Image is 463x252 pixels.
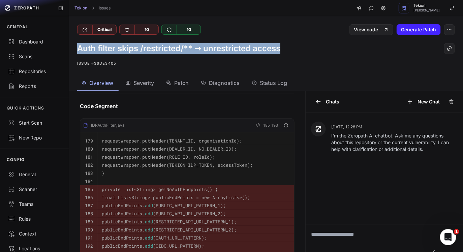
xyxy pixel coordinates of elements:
code: 191 [85,235,93,241]
span: add [145,243,153,249]
code: 184 [85,178,93,184]
code: 186 [85,194,93,200]
div: Dashboard [8,38,61,45]
p: [DATE] 12:28 PM [331,124,458,130]
button: Chats [311,96,343,107]
code: publicEndPoints. (OAUTH_URL_PATTERN); [102,235,207,241]
span: add [145,211,153,217]
div: New Repo [8,134,61,141]
div: 10 [177,25,200,34]
span: add [145,227,153,233]
code: 185 [85,186,93,192]
span: Diagnostics [209,79,240,87]
code: 189 [85,219,93,225]
div: Reports [8,83,61,90]
iframe: Intercom live chat [440,229,456,245]
p: I'm the Zeropath AI chatbot. Ask me any questions about this repository or the current vulnerabil... [331,132,458,153]
span: add [145,219,153,225]
h1: Auth filter skips /restricted/** → unrestricted access [77,43,280,54]
code: final List<String> publicEndPoints = new ArrayList<>(); [102,194,250,200]
p: CONFIG [7,157,25,162]
span: Status Log [260,79,287,87]
svg: chevron right, [91,6,95,10]
div: Context [8,230,61,237]
a: View code [349,24,393,35]
code: 183 [85,170,93,176]
span: add [145,235,153,241]
code: requestWrapper.putHeader(DEALER_ID, NO_DEALER_ID); [102,146,237,152]
div: Rules [8,216,61,222]
span: [PERSON_NAME] [413,9,440,12]
code: publicEndPoints. (RESTRICTED_API_URL_PATTERN_1); [102,219,237,225]
code: private List<String> getNoAuthEndpoints() { [102,186,218,192]
span: ZEROPATH [14,5,39,11]
span: add [145,202,153,209]
div: Teams [8,201,61,208]
span: Severity [133,79,154,87]
code: 190 [85,227,93,233]
code: publicEndPoints. (OIDC_URL_PATTERN); [102,243,204,249]
code: 180 [85,146,93,152]
span: Overview [89,79,113,87]
div: Critical [92,25,116,34]
nav: breadcrumb [74,5,111,11]
code: publicEndPoints. (RESTRICTED_API_URL_PATTERN_2); [102,227,237,233]
code: 181 [85,154,93,160]
code: 182 [85,162,93,168]
code: 179 [85,138,93,144]
button: Generate Patch [397,24,441,35]
code: 192 [85,243,93,249]
a: Tekion [74,5,87,11]
div: IDPAuthFilter.java [83,123,125,128]
h4: Code Segment [80,102,295,110]
div: Locations [8,245,61,252]
div: Repositories [8,68,61,75]
button: New Chat [403,96,444,107]
span: Tekion [413,4,440,7]
div: General [8,171,61,178]
span: 185-193 [264,121,278,129]
img: Zeropath AI [315,126,322,132]
a: ZEROPATH [3,3,53,13]
code: } [102,170,104,176]
code: 188 [85,211,93,217]
code: requestWrapper.putHeader(TENANT_ID, organisationId); [102,138,242,144]
code: publicEndPoints. (PUBLIC_API_URL_PATTERN_1); [102,202,226,209]
code: requestWrapper.putHeader(TEKION_IDP_TOKEN, accessToken); [102,162,253,168]
a: Issues [99,5,111,11]
p: Issue #36de3405 [77,59,455,67]
span: 1 [454,229,459,234]
div: 10 [134,25,158,34]
div: Scanner [8,186,61,193]
div: Start Scan [8,120,61,126]
code: requestWrapper.putHeader(ROLE_ID, roleId); [102,154,215,160]
span: Patch [174,79,189,87]
div: Scans [8,53,61,60]
p: GENERAL [7,24,28,30]
code: publicEndPoints. (PUBLIC_API_URL_PATTERN_2); [102,211,226,217]
code: 187 [85,202,93,209]
p: QUICK ACTIONS [7,105,44,111]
